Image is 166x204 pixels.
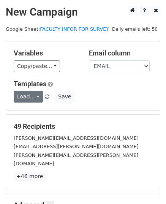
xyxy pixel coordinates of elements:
[14,135,139,141] small: [PERSON_NAME][EMAIL_ADDRESS][DOMAIN_NAME]
[14,80,46,88] a: Templates
[14,91,43,103] a: Load...
[40,26,109,32] a: FACULTY INFOR FOR SURVEY
[89,49,153,57] h5: Email column
[14,49,77,57] h5: Variables
[128,168,166,204] iframe: Chat Widget
[14,172,46,181] a: +46 more
[109,25,160,33] span: Daily emails left: 50
[6,26,109,32] small: Google Sheet:
[14,152,138,167] small: [PERSON_NAME][EMAIL_ADDRESS][PERSON_NAME][DOMAIN_NAME]
[109,26,160,32] a: Daily emails left: 50
[6,6,160,19] h2: New Campaign
[14,144,139,149] small: [EMAIL_ADDRESS][PERSON_NAME][DOMAIN_NAME]
[14,122,152,131] h5: 49 Recipients
[55,91,74,103] button: Save
[14,60,60,72] a: Copy/paste...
